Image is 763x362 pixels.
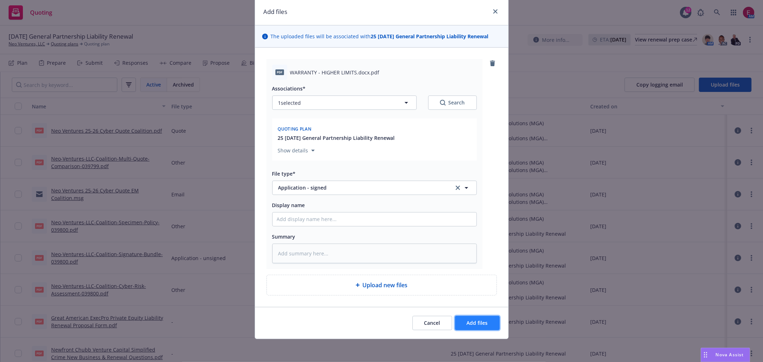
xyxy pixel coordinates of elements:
span: Associations* [272,85,306,92]
div: Upload new files [266,275,497,295]
a: close [491,7,500,16]
span: Application - signed [278,184,444,191]
span: Quoting plan [278,126,312,132]
button: Nova Assist [701,348,750,362]
a: clear selection [454,184,462,192]
span: File type* [272,170,296,177]
span: Nova Assist [716,352,744,358]
h1: Add files [264,7,288,16]
button: 1selected [272,96,417,110]
button: Show details [275,146,318,155]
span: Add files [467,319,488,326]
span: pdf [275,69,284,75]
input: Add display name here... [273,212,476,226]
span: 1 selected [278,99,301,107]
button: Cancel [412,316,452,330]
button: Application - signedclear selection [272,181,477,195]
div: Drag to move [701,348,710,362]
span: Summary [272,233,295,240]
a: remove [488,59,497,68]
div: Search [440,99,465,106]
button: 25 [DATE] General Partnership Liability Renewal [278,134,395,142]
span: Display name [272,202,305,209]
span: The uploaded files will be associated with [271,33,489,40]
span: WARRANTY - HIGHER LIMITS.docx.pdf [290,69,380,76]
button: SearchSearch [428,96,477,110]
span: Cancel [424,319,440,326]
button: Add files [455,316,500,330]
span: Upload new files [363,281,408,289]
strong: 25 [DATE] General Partnership Liability Renewal [371,33,489,40]
svg: Search [440,100,446,106]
